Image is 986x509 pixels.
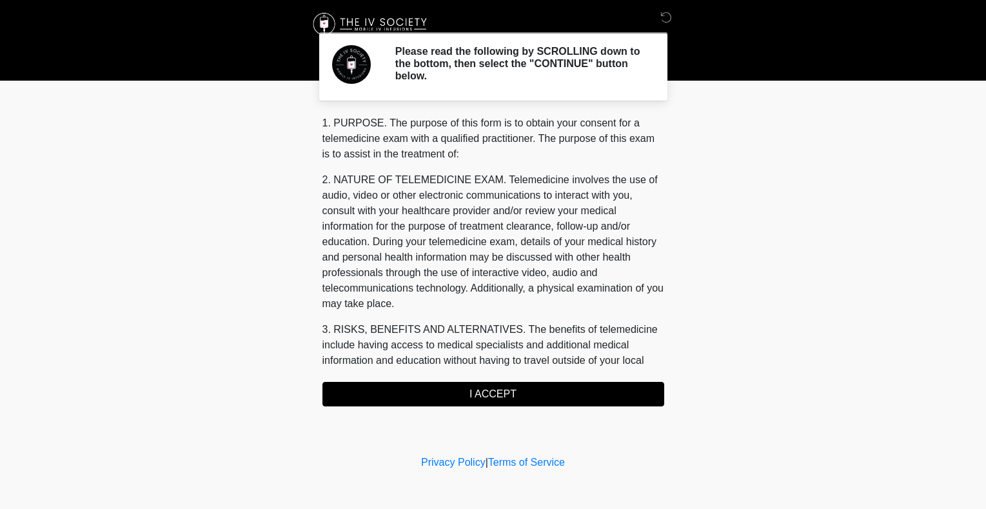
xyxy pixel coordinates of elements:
img: The IV Society Logo [310,10,433,39]
p: 2. NATURE OF TELEMEDICINE EXAM. Telemedicine involves the use of audio, video or other electronic... [322,172,664,312]
img: Agent Avatar [332,45,371,84]
h2: Please read the following by SCROLLING down to the bottom, then select the "CONTINUE" button below. [395,45,645,83]
p: 3. RISKS, BENEFITS AND ALTERNATIVES. The benefits of telemedicine include having access to medica... [322,322,664,461]
a: | [486,457,488,468]
p: 1. PURPOSE. The purpose of this form is to obtain your consent for a telemedicine exam with a qua... [322,115,664,162]
a: Terms of Service [488,457,565,468]
a: Privacy Policy [421,457,486,468]
button: I ACCEPT [322,382,664,406]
